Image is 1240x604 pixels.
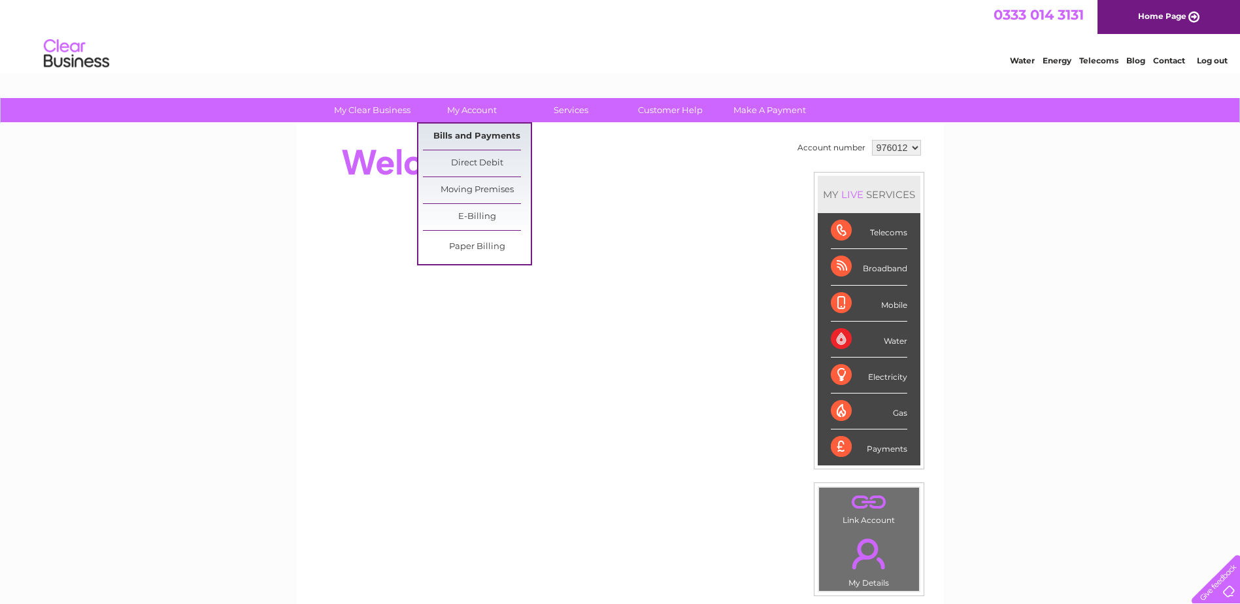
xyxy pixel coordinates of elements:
[794,137,869,159] td: Account number
[423,124,531,150] a: Bills and Payments
[312,7,930,63] div: Clear Business is a trading name of Verastar Limited (registered in [GEOGRAPHIC_DATA] No. 3667643...
[818,487,920,528] td: Link Account
[318,98,426,122] a: My Clear Business
[831,394,907,429] div: Gas
[1197,56,1228,65] a: Log out
[822,531,916,577] a: .
[831,286,907,322] div: Mobile
[1126,56,1145,65] a: Blog
[831,358,907,394] div: Electricity
[818,176,920,213] div: MY SERVICES
[716,98,824,122] a: Make A Payment
[423,204,531,230] a: E-Billing
[423,234,531,260] a: Paper Billing
[831,249,907,285] div: Broadband
[1043,56,1071,65] a: Energy
[994,7,1084,23] a: 0333 014 3131
[839,188,866,201] div: LIVE
[822,491,916,514] a: .
[1079,56,1118,65] a: Telecoms
[831,213,907,249] div: Telecoms
[616,98,724,122] a: Customer Help
[831,322,907,358] div: Water
[831,429,907,465] div: Payments
[418,98,526,122] a: My Account
[1153,56,1185,65] a: Contact
[818,528,920,592] td: My Details
[1010,56,1035,65] a: Water
[43,34,110,74] img: logo.png
[517,98,625,122] a: Services
[423,150,531,176] a: Direct Debit
[423,177,531,203] a: Moving Premises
